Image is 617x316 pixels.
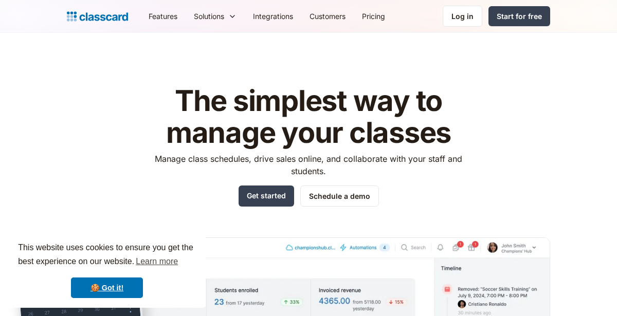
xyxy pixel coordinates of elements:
[134,254,179,269] a: learn more about cookies
[443,6,482,27] a: Log in
[146,85,472,148] h1: The simplest way to manage your classes
[300,185,379,207] a: Schedule a demo
[354,5,393,28] a: Pricing
[301,5,354,28] a: Customers
[140,5,186,28] a: Features
[71,277,143,298] a: dismiss cookie message
[67,9,128,24] a: Logo
[146,153,472,177] p: Manage class schedules, drive sales online, and collaborate with your staff and students.
[497,11,542,22] div: Start for free
[239,185,294,207] a: Get started
[18,241,196,269] span: This website uses cookies to ensure you get the best experience on our website.
[488,6,550,26] a: Start for free
[194,11,224,22] div: Solutions
[8,232,206,308] div: cookieconsent
[451,11,474,22] div: Log in
[245,5,301,28] a: Integrations
[186,5,245,28] div: Solutions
